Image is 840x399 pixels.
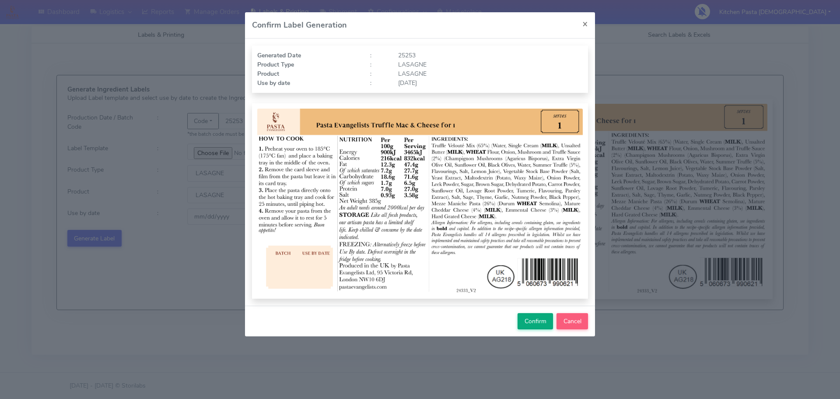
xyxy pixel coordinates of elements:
strong: Use by date [257,79,290,87]
div: : [364,51,392,60]
div: : [364,60,392,69]
div: LASAGNE [392,69,589,78]
strong: Generated Date [257,51,301,60]
div: : [364,69,392,78]
h4: Confirm Label Generation [252,19,347,31]
span: Confirm [525,317,546,325]
div: LASAGNE [392,60,589,69]
button: Close [575,12,595,35]
div: : [364,78,392,88]
img: Label Preview [257,109,583,293]
strong: Product [257,70,279,78]
button: Confirm [518,313,553,329]
strong: Product Type [257,60,294,69]
div: 25253 [392,51,589,60]
button: Cancel [556,313,588,329]
div: [DATE] [392,78,589,88]
span: × [582,18,588,30]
